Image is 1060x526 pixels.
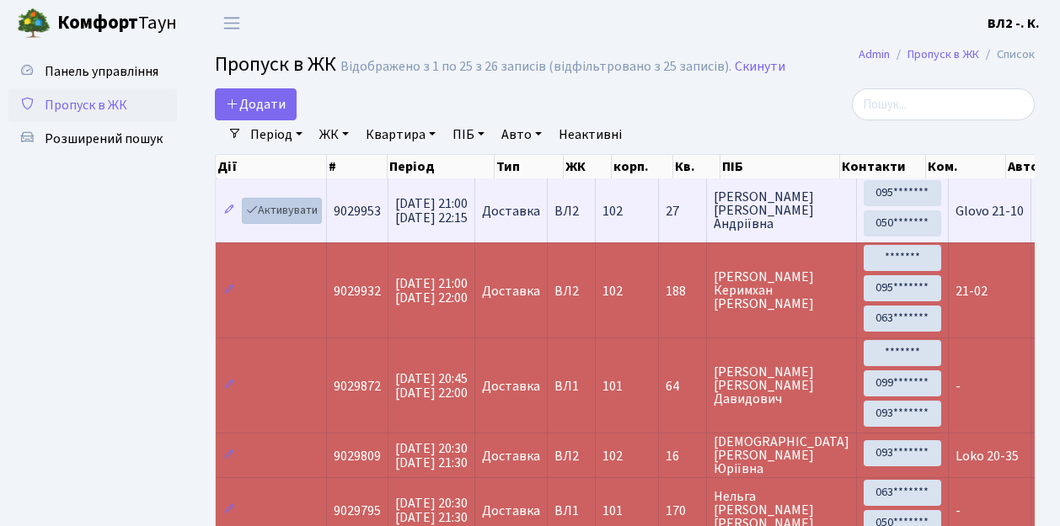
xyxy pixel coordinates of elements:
[666,380,699,393] span: 64
[211,9,253,37] button: Переключити навігацію
[907,45,979,63] a: Пропуск в ЖК
[714,270,849,311] span: [PERSON_NAME] Керимхан [PERSON_NAME]
[956,502,961,520] span: -
[926,155,1006,178] th: Ком.
[554,380,588,393] span: ВЛ1
[226,95,286,114] span: Додати
[612,155,673,178] th: корп.
[602,447,623,465] span: 102
[720,155,839,178] th: ПІБ
[554,284,588,298] span: ВЛ2
[552,120,629,149] a: Неактивні
[852,88,1035,120] input: Пошук...
[45,62,158,81] span: Панель управління
[334,447,381,465] span: 9029809
[495,120,549,149] a: Авто
[334,202,381,220] span: 9029953
[956,447,1019,465] span: Loko 20-35
[388,155,495,178] th: Період
[57,9,177,38] span: Таун
[495,155,564,178] th: Тип
[956,282,988,300] span: 21-02
[17,7,51,40] img: logo.png
[956,377,961,396] span: -
[714,190,849,231] span: [PERSON_NAME] [PERSON_NAME] Андріївна
[244,120,309,149] a: Період
[988,13,1040,34] a: ВЛ2 -. К.
[602,202,623,220] span: 102
[602,502,623,520] span: 101
[8,88,177,122] a: Пропуск в ЖК
[482,449,540,463] span: Доставка
[45,130,163,148] span: Розширений пошук
[242,198,322,224] a: Активувати
[666,205,699,218] span: 27
[313,120,356,149] a: ЖК
[334,377,381,396] span: 9029872
[482,205,540,218] span: Доставка
[334,502,381,520] span: 9029795
[988,14,1040,33] b: ВЛ2 -. К.
[714,365,849,406] span: [PERSON_NAME] [PERSON_NAME] Давидович
[57,9,138,36] b: Комфорт
[482,380,540,393] span: Доставка
[334,282,381,300] span: 9029932
[359,120,442,149] a: Квартира
[8,55,177,88] a: Панель управління
[8,122,177,156] a: Розширений пошук
[327,155,388,178] th: #
[979,45,1035,64] li: Список
[602,377,623,396] span: 101
[833,37,1060,72] nav: breadcrumb
[602,282,623,300] span: 102
[395,194,468,227] span: [DATE] 21:00 [DATE] 22:15
[666,504,699,518] span: 170
[956,202,1024,220] span: Glovo 21-10
[673,155,720,178] th: Кв.
[564,155,612,178] th: ЖК
[666,284,699,298] span: 188
[735,59,785,75] a: Скинути
[554,205,588,218] span: ВЛ2
[482,284,540,298] span: Доставка
[395,274,468,307] span: [DATE] 21:00 [DATE] 22:00
[395,439,468,472] span: [DATE] 20:30 [DATE] 21:30
[666,449,699,463] span: 16
[215,88,297,120] a: Додати
[554,449,588,463] span: ВЛ2
[340,59,731,75] div: Відображено з 1 по 25 з 26 записів (відфільтровано з 25 записів).
[482,504,540,518] span: Доставка
[215,50,336,79] span: Пропуск в ЖК
[216,155,327,178] th: Дії
[714,435,849,476] span: [DEMOGRAPHIC_DATA] [PERSON_NAME] Юріївна
[446,120,491,149] a: ПІБ
[395,369,468,402] span: [DATE] 20:45 [DATE] 22:00
[840,155,926,178] th: Контакти
[554,504,588,518] span: ВЛ1
[45,96,127,114] span: Пропуск в ЖК
[859,45,890,63] a: Admin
